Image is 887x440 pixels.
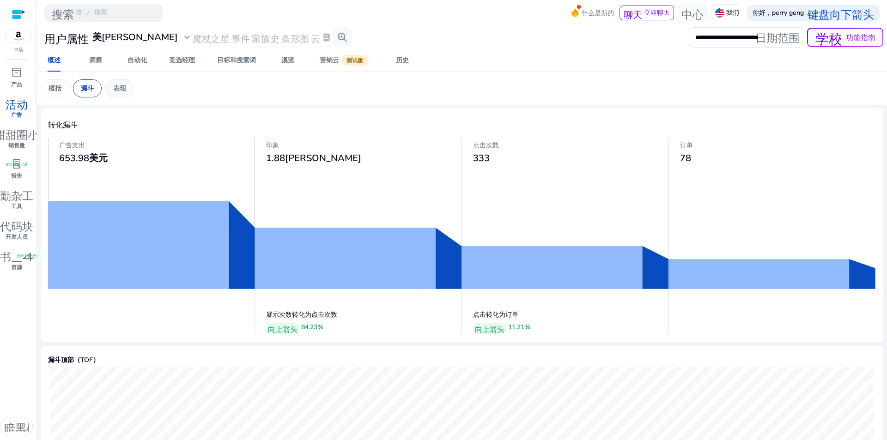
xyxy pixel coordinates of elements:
[6,162,28,166] font: 光纤手册记录
[11,66,22,79] font: inventory_2
[48,120,78,130] font: 转化漏斗
[337,31,348,44] font: search_insights
[252,32,279,43] font: 家族史
[94,8,107,17] font: 搜索
[473,152,490,164] font: 333
[475,324,504,333] font: 向上箭头
[524,323,530,332] font: %
[678,4,707,22] button: 中心
[620,6,674,20] button: 聊天立即聊天
[317,323,323,332] font: %
[59,141,85,150] font: 广告支出
[311,32,320,43] font: 云
[44,31,89,44] font: 用户属性
[231,32,250,43] font: 事件
[473,141,499,150] font: 点击次数
[396,56,409,65] font: 历史
[87,8,89,17] font: /
[333,28,352,47] button: search_insights
[281,56,294,65] font: 溪流
[49,84,61,93] font: 概括
[17,253,39,258] font: 光纤手册记录
[11,172,22,180] font: 报告
[48,56,61,65] font: 概述
[815,29,842,45] font: 学校
[169,56,195,65] font: 竞选经理
[11,111,22,119] font: 广告
[128,56,147,65] font: 自动化
[301,323,317,332] font: 84.23
[266,310,337,319] font: 展示次数转化为点击次数
[346,57,363,64] font: 测试版
[59,152,108,164] font: 653.98美元
[266,152,361,164] font: 1.88[PERSON_NAME]
[6,96,28,109] font: 活动
[11,203,22,210] font: 工具
[89,56,102,65] font: 洞察
[753,8,772,17] font: 你好，
[680,141,693,150] font: 订单
[6,29,31,43] img: amazon.svg
[52,6,74,19] font: 搜索
[266,141,279,150] font: 印象
[11,81,22,88] font: 产品
[681,6,704,19] font: 中心
[808,6,874,19] font: 键盘向下箭头
[772,8,804,17] font: perry geng
[113,84,126,93] font: 表现
[726,8,739,17] font: 我们
[508,323,524,332] font: 11.21
[322,32,331,43] font: lab_profile
[11,264,22,271] font: 资源
[644,8,670,17] font: 立即聊天
[81,84,94,93] font: 漏斗
[193,32,230,43] font: 魔杖之星
[14,47,23,53] font: 市场
[8,142,25,149] font: 销售量
[582,9,614,18] font: 什么是新的
[48,356,99,364] font: 漏斗顶部（TOF）
[92,31,178,43] font: 美[PERSON_NAME]
[281,32,309,43] font: 条形图
[217,56,256,65] font: 目标和搜索词
[268,324,298,333] font: 向上箭头
[76,8,82,17] font: 按
[6,233,28,241] font: 开发人员
[807,28,883,47] button: 学校功能指南
[473,310,518,319] font: 点击转化为订单
[4,420,49,433] font: 暗黑模式
[320,56,339,65] font: 营销云
[624,8,642,19] font: 聊天
[182,31,193,44] font: expand_more
[11,157,22,170] font: lab_profile
[715,8,724,18] img: us.svg
[680,152,691,164] font: 78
